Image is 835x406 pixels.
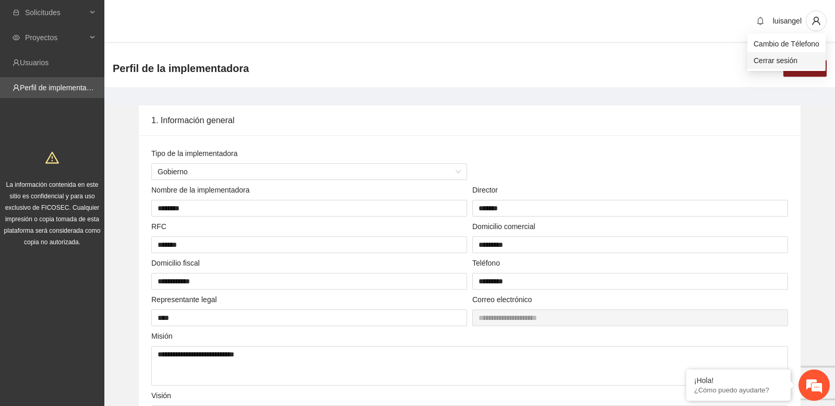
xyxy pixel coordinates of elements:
label: Domicilio comercial [472,221,535,232]
p: ¿Cómo puedo ayudarte? [694,386,783,394]
span: inbox [13,9,20,16]
label: Visión [151,390,171,401]
span: Perfil de la implementadora [113,60,249,77]
span: La información contenida en este sitio es confidencial y para uso exclusivo de FICOSEC. Cualquier... [4,181,101,246]
label: Tipo de la implementadora [151,148,237,159]
span: Proyectos [25,27,87,48]
label: Director [472,184,498,196]
div: 1. Información general [151,105,788,135]
span: Estamos en línea. [61,139,144,245]
label: Domicilio fiscal [151,257,200,269]
span: Cerrar sesión [754,55,819,66]
span: warning [45,151,59,164]
label: Representante legal [151,294,217,305]
span: eye [13,34,20,41]
button: bell [752,13,769,29]
div: ¡Hola! [694,376,783,385]
span: Gobierno [158,164,461,180]
span: Solicitudes [25,2,87,23]
a: Perfil de implementadora [20,83,101,92]
label: Teléfono [472,257,500,269]
div: Minimizar ventana de chat en vivo [171,5,196,30]
span: luisangel [773,17,802,25]
button: user [806,10,827,31]
label: RFC [151,221,166,232]
div: Chatee con nosotros ahora [54,53,175,67]
label: Misión [151,330,172,342]
span: bell [753,17,768,25]
label: Correo electrónico [472,294,532,305]
label: Nombre de la implementadora [151,184,249,196]
span: Cambio de Télefono [754,38,819,50]
span: user [806,16,826,26]
textarea: Escriba su mensaje y pulse “Intro” [5,285,199,321]
a: Usuarios [20,58,49,67]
